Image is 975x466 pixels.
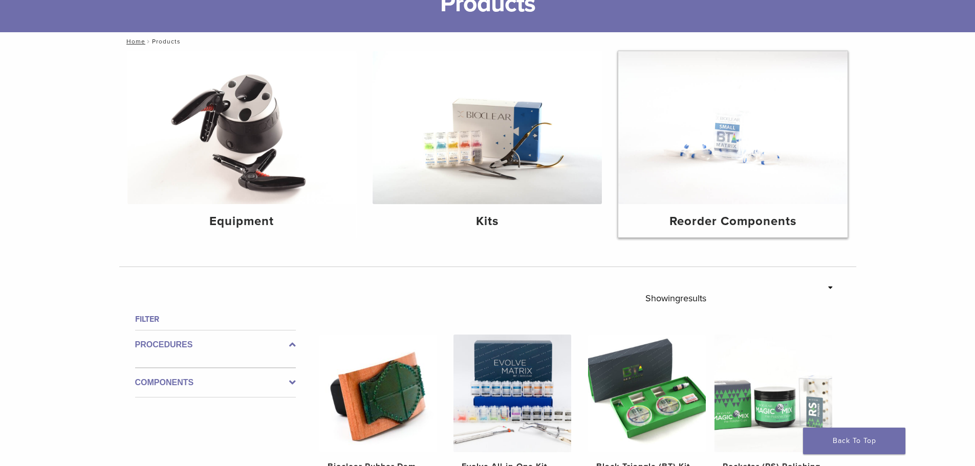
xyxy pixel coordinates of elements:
[135,339,296,351] label: Procedures
[119,32,856,51] nav: Products
[136,212,349,231] h4: Equipment
[127,51,357,237] a: Equipment
[135,376,296,389] label: Components
[145,39,152,44] span: /
[626,212,839,231] h4: Reorder Components
[127,51,357,204] img: Equipment
[319,335,437,452] img: Bioclear Rubber Dam Stamp
[373,51,602,237] a: Kits
[714,335,832,452] img: Rockstar (RS) Polishing Kit
[803,428,905,454] a: Back To Top
[135,313,296,325] h4: Filter
[645,287,706,309] p: Showing results
[453,335,571,452] img: Evolve All-in-One Kit
[588,335,706,452] img: Black Triangle (BT) Kit
[381,212,594,231] h4: Kits
[618,51,848,204] img: Reorder Components
[618,51,848,237] a: Reorder Components
[373,51,602,204] img: Kits
[123,38,145,45] a: Home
